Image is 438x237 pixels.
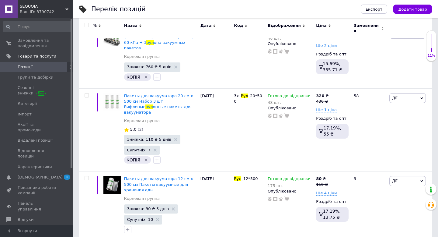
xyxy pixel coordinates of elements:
[316,23,326,28] span: Ціна
[3,21,72,32] input: Пошук
[268,23,301,28] span: Відображення
[18,54,56,59] span: Товари та послуги
[268,183,311,188] div: 175 шт.
[234,94,262,104] span: _20*500
[18,148,56,159] span: Відновлення позицій
[124,29,195,44] span: Вакууматор 110 Вт Вакуумный упаковщик кухонный Вакууматор 60 кПа + 3
[137,127,143,132] span: (2)
[354,23,380,34] span: Замовлення
[18,175,63,180] span: [DEMOGRAPHIC_DATA]
[124,94,193,115] a: Пакеты для вакууматора 20 см х 500 см Набор 3 шт Рифленыерулонные пакеты для вакууматора
[200,23,212,28] span: Дата
[316,94,324,98] b: 320
[18,138,53,143] span: Видалені позиції
[316,43,337,48] span: Ще 2 ціни
[91,6,146,12] div: Перелік позицій
[127,65,172,69] span: Знижка: 760 ₴ 5 днів
[234,94,241,98] span: 3х_
[18,85,56,96] span: Сезонні знижки
[316,176,322,181] b: 80
[18,164,52,170] span: Характеристики
[361,5,388,14] button: Експорт
[18,217,33,222] span: Відгуки
[398,7,427,12] span: Додати товар
[234,29,264,39] span: _15+20+25
[316,182,328,187] div: 110 ₴
[18,75,54,80] span: Групи та добірки
[18,111,32,117] span: Імпорт
[316,199,349,204] div: Роздріб та опт
[124,118,160,124] a: Корневая группа
[241,94,248,98] span: Рул
[366,7,383,12] span: Експорт
[18,101,37,106] span: Категорії
[103,176,121,194] img: Пакеты для вакууматора 12 см х 500 см Пакеты вакуумные для хранения еды
[350,88,388,172] div: 58
[234,176,241,181] span: Рул
[144,157,148,162] svg: Видалити мітку
[103,93,121,111] img: Пакеты для вакууматора 20 см х 500 см Набор 3 шт Рифленые рулонные пакеты для вакууматора
[127,207,169,211] span: Знижка: 30 ₴ 5 днів
[124,176,193,192] a: Пакеты для вакууматора 12 см х 500 см Пакеты вакуумные для хранения еды
[124,23,137,28] span: Назва
[316,51,349,57] div: Роздріб та опт
[316,116,349,121] div: Роздріб та опт
[18,185,56,196] span: Показники роботи компанії
[268,41,313,47] div: Опубліковано
[323,209,341,220] span: 17.19%, 13.75 ₴
[316,108,337,112] span: Ще 1 ціна
[127,75,140,80] span: КОПІЯ
[268,100,311,105] div: 48 шт.
[20,9,73,15] div: Ваш ID: 3790742
[316,191,337,196] span: Ще 4 ціни
[127,157,140,162] span: КОПІЯ
[268,94,311,100] span: Готово до відправки
[124,196,160,201] a: Корневая группа
[316,176,328,182] div: ₴
[127,137,172,141] span: Знижка: 110 ₴ 5 днів
[124,29,195,50] a: Вакууматор 110 Вт Вакуумный упаковщик кухонный Вакууматор 60 кПа + 3рулона вакуумных пакетов
[268,176,311,183] span: Готово до відправки
[316,99,328,104] div: 430 ₴
[18,201,56,212] span: Панель управління
[234,23,243,28] span: Код
[18,122,56,133] span: Акції та промокоди
[20,4,65,9] span: SEQUOIA
[18,64,33,70] span: Позиції
[393,5,432,14] button: Додати товар
[323,61,342,72] span: 15.69%, 335.71 ₴
[124,54,160,59] a: Корневая группа
[268,105,313,111] div: Опубліковано
[268,189,313,194] div: Опубліковано
[18,38,56,49] span: Замовлення та повідомлення
[144,75,148,80] svg: Видалити мітку
[146,40,154,45] span: рул
[127,148,151,152] span: Супутніх: 7
[392,96,397,100] span: Дії
[199,88,233,172] div: [DATE]
[426,54,436,58] div: 11%
[316,93,328,99] div: ₴
[124,104,192,115] span: онные пакеты для вакууматора
[324,126,341,136] span: 17.19%, 55 ₴
[241,176,258,181] span: _12*500
[124,94,193,109] span: Пакеты для вакууматора 20 см х 500 см Набор 3 шт Рифленые
[64,175,70,180] span: 1
[350,24,388,88] div: 1
[93,23,97,28] span: %
[392,179,397,183] span: Дії
[124,40,186,50] span: она вакуумных пакетов
[127,218,153,221] span: Супутніх: 10
[199,24,233,88] div: [DATE]
[130,127,137,132] span: 5.0
[145,104,153,109] span: рул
